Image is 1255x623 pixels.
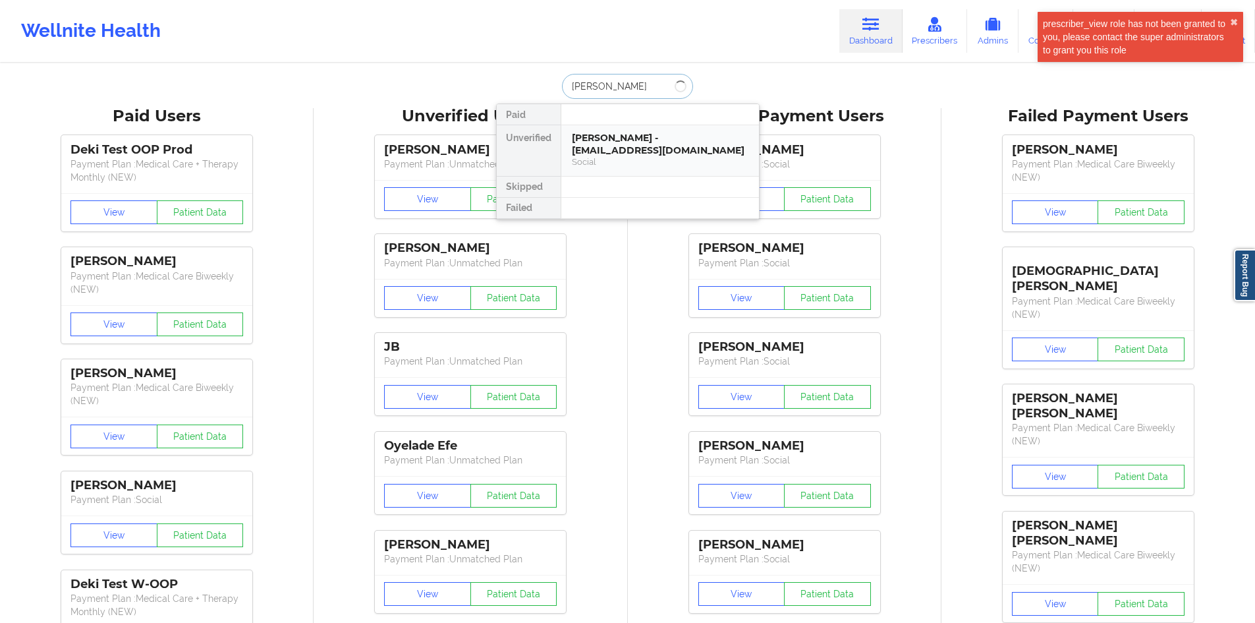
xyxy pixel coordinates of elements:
div: prescriber_view role has not been granted to you, please contact the super administrators to gran... [1043,17,1230,57]
div: Failed [497,198,561,219]
p: Payment Plan : Medical Care Biweekly (NEW) [1012,295,1185,321]
button: Patient Data [157,200,244,224]
div: [DEMOGRAPHIC_DATA][PERSON_NAME] [1012,254,1185,294]
p: Payment Plan : Unmatched Plan [384,552,557,566]
button: Patient Data [470,582,557,606]
div: [PERSON_NAME] [384,142,557,158]
div: [PERSON_NAME] [70,254,243,269]
button: Patient Data [784,187,871,211]
button: Patient Data [784,385,871,409]
button: View [1012,200,1099,224]
p: Payment Plan : Social [698,256,871,270]
div: Paid Users [9,106,304,127]
button: View [70,200,157,224]
p: Payment Plan : Medical Care Biweekly (NEW) [1012,421,1185,448]
button: Patient Data [1098,465,1185,489]
button: Patient Data [784,582,871,606]
button: View [698,484,785,508]
button: View [70,425,157,448]
a: Prescribers [903,9,968,53]
button: close [1230,17,1238,28]
a: Dashboard [839,9,903,53]
div: Unverified [497,125,561,177]
div: [PERSON_NAME] [698,438,871,454]
button: View [1012,465,1099,489]
div: [PERSON_NAME] [698,142,871,158]
div: [PERSON_NAME] [698,241,871,256]
p: Payment Plan : Unmatched Plan [384,355,557,368]
div: Social [572,156,748,167]
div: Paid [497,104,561,125]
p: Payment Plan : Medical Care + Therapy Monthly (NEW) [70,158,243,184]
div: [PERSON_NAME] [1012,142,1185,158]
div: Deki Test OOP Prod [70,142,243,158]
button: Patient Data [1098,200,1185,224]
button: View [384,286,471,310]
button: View [384,484,471,508]
p: Payment Plan : Unmatched Plan [384,158,557,171]
a: Coaches [1018,9,1073,53]
div: JB [384,340,557,355]
p: Payment Plan : Social [698,552,871,566]
a: Report Bug [1234,249,1255,301]
button: View [384,187,471,211]
div: [PERSON_NAME] [698,340,871,355]
div: [PERSON_NAME] [70,366,243,381]
p: Payment Plan : Medical Care Biweekly (NEW) [1012,158,1185,184]
div: [PERSON_NAME] - [EMAIL_ADDRESS][DOMAIN_NAME] [572,132,748,156]
p: Payment Plan : Social [698,355,871,368]
button: View [698,582,785,606]
p: Payment Plan : Medical Care Biweekly (NEW) [70,270,243,296]
div: [PERSON_NAME] [70,478,243,493]
div: [PERSON_NAME] [PERSON_NAME] [1012,391,1185,421]
button: Patient Data [470,187,557,211]
button: View [70,312,157,336]
div: Skipped [497,177,561,198]
button: Patient Data [470,286,557,310]
p: Payment Plan : Unmatched Plan [384,454,557,467]
a: Admins [967,9,1018,53]
button: Patient Data [1098,338,1185,361]
p: Payment Plan : Medical Care Biweekly (NEW) [1012,549,1185,575]
p: Payment Plan : Medical Care + Therapy Monthly (NEW) [70,592,243,618]
div: Deki Test W-OOP [70,577,243,592]
button: View [698,385,785,409]
p: Payment Plan : Unmatched Plan [384,256,557,270]
p: Payment Plan : Social [70,493,243,506]
div: Oyelade Efe [384,438,557,454]
p: Payment Plan : Social [698,454,871,467]
button: Patient Data [784,484,871,508]
div: Skipped Payment Users [637,106,932,127]
p: Payment Plan : Social [698,158,871,171]
button: View [1012,592,1099,616]
button: View [698,286,785,310]
button: View [70,523,157,547]
button: Patient Data [157,523,244,547]
button: Patient Data [1098,592,1185,616]
button: Patient Data [157,312,244,336]
div: [PERSON_NAME] [384,537,557,552]
button: View [384,385,471,409]
button: Patient Data [470,484,557,508]
button: View [384,582,471,606]
button: Patient Data [470,385,557,409]
div: Failed Payment Users [951,106,1246,127]
div: [PERSON_NAME] [698,537,871,552]
p: Payment Plan : Medical Care Biweekly (NEW) [70,381,243,407]
div: [PERSON_NAME] [PERSON_NAME] [1012,518,1185,549]
button: Patient Data [157,425,244,448]
button: Patient Data [784,286,871,310]
button: View [1012,338,1099,361]
div: [PERSON_NAME] [384,241,557,256]
div: Unverified Users [323,106,618,127]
